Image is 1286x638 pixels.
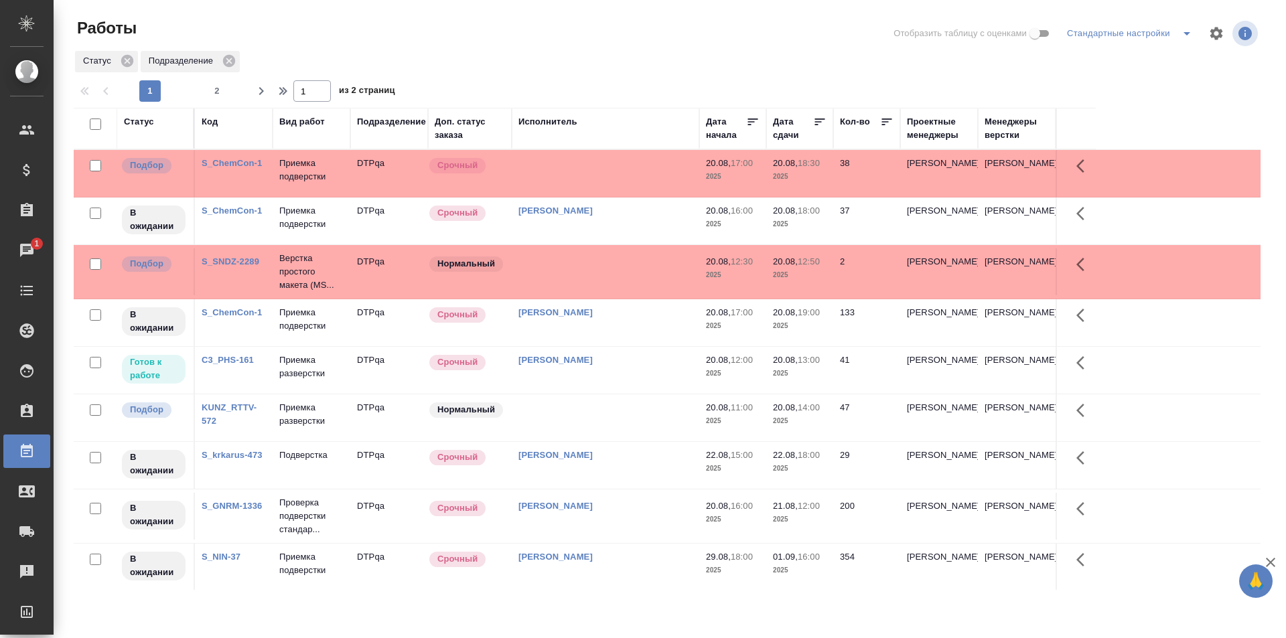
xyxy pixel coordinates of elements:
[350,197,428,244] td: DTPqa
[350,150,428,197] td: DTPqa
[900,150,978,197] td: [PERSON_NAME]
[773,115,813,142] div: Дата сдачи
[773,170,827,183] p: 2025
[206,80,228,102] button: 2
[798,355,820,365] p: 13:00
[202,206,262,216] a: S_ChemCon-1
[1244,567,1267,595] span: 🙏
[773,319,827,333] p: 2025
[773,450,798,460] p: 22.08,
[518,552,593,562] a: [PERSON_NAME]
[900,442,978,489] td: [PERSON_NAME]
[985,401,1049,414] p: [PERSON_NAME]
[706,552,731,562] p: 29.08,
[773,256,798,266] p: 20.08,
[773,501,798,511] p: 21.08,
[798,158,820,168] p: 18:30
[26,237,47,250] span: 1
[706,115,746,142] div: Дата начала
[900,394,978,441] td: [PERSON_NAME]
[149,54,218,68] p: Подразделение
[437,552,478,566] p: Срочный
[279,115,325,129] div: Вид работ
[706,206,731,216] p: 20.08,
[437,451,478,464] p: Срочный
[985,157,1049,170] p: [PERSON_NAME]
[202,256,259,266] a: S_SNDZ-2289
[1232,21,1261,46] span: Посмотреть информацию
[773,402,798,412] p: 20.08,
[1239,564,1273,598] button: 🙏
[798,402,820,412] p: 14:00
[798,552,820,562] p: 16:00
[706,158,731,168] p: 20.08,
[900,248,978,295] td: [PERSON_NAME]
[1200,17,1232,50] span: Настроить таблицу
[900,493,978,540] td: [PERSON_NAME]
[833,394,900,441] td: 47
[706,564,760,577] p: 2025
[900,197,978,244] td: [PERSON_NAME]
[1068,394,1100,426] button: Здесь прячутся важные кнопки
[279,353,344,380] p: Приемка разверстки
[773,564,827,577] p: 2025
[1068,299,1100,331] button: Здесь прячутся важные кнопки
[121,157,187,175] div: Можно подбирать исполнителей
[706,307,731,317] p: 20.08,
[1068,347,1100,379] button: Здесь прячутся важные кнопки
[437,355,478,369] p: Срочный
[279,550,344,577] p: Приемка подверстки
[206,84,228,98] span: 2
[798,501,820,511] p: 12:00
[130,501,177,528] p: В ожидании
[833,248,900,295] td: 2
[518,501,593,511] a: [PERSON_NAME]
[900,347,978,394] td: [PERSON_NAME]
[437,501,478,515] p: Срочный
[773,158,798,168] p: 20.08,
[833,299,900,346] td: 133
[518,307,593,317] a: [PERSON_NAME]
[706,319,760,333] p: 2025
[121,204,187,236] div: Исполнитель назначен, приступать к работе пока рано
[74,17,137,39] span: Работы
[706,450,731,460] p: 22.08,
[1068,544,1100,576] button: Здесь прячутся важные кнопки
[798,450,820,460] p: 18:00
[731,206,753,216] p: 16:00
[900,544,978,590] td: [PERSON_NAME]
[731,355,753,365] p: 12:00
[706,513,760,526] p: 2025
[731,552,753,562] p: 18:00
[985,306,1049,319] p: [PERSON_NAME]
[279,157,344,183] p: Приемка подверстки
[518,450,593,460] a: [PERSON_NAME]
[900,299,978,346] td: [PERSON_NAME]
[706,501,731,511] p: 20.08,
[833,347,900,394] td: 41
[1068,493,1100,525] button: Здесь прячутся важные кнопки
[798,256,820,266] p: 12:50
[202,552,240,562] a: S_NIN-37
[798,307,820,317] p: 19:00
[130,308,177,335] p: В ожидании
[706,402,731,412] p: 20.08,
[350,493,428,540] td: DTPqa
[773,218,827,231] p: 2025
[130,552,177,579] p: В ожидании
[833,544,900,590] td: 354
[121,550,187,582] div: Исполнитель назначен, приступать к работе пока рано
[279,401,344,428] p: Приемка разверстки
[202,501,262,511] a: S_GNRM-1336
[773,355,798,365] p: 20.08,
[985,449,1049,462] p: [PERSON_NAME]
[121,401,187,419] div: Можно подбирать исполнителей
[124,115,154,129] div: Статус
[75,51,138,72] div: Статус
[731,158,753,168] p: 17:00
[773,206,798,216] p: 20.08,
[731,402,753,412] p: 11:00
[121,499,187,531] div: Исполнитель назначен, приступать к работе пока рано
[1068,442,1100,474] button: Здесь прячутся важные кнопки
[339,82,395,102] span: из 2 страниц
